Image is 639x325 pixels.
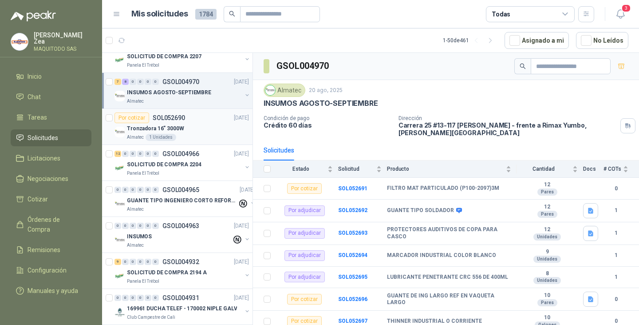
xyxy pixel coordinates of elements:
div: 7 [114,79,121,85]
img: Company Logo [114,91,125,101]
a: SOL052695 [338,274,367,280]
th: # COTs [603,160,639,178]
p: Crédito 60 días [264,121,391,129]
span: Configuración [28,265,67,275]
div: 0 [145,223,151,229]
div: Pares [537,189,557,196]
p: Dirección [398,115,617,121]
p: Panela El Trébol [127,278,159,285]
p: [DATE] [234,294,249,302]
a: Remisiones [11,241,91,258]
p: SOLICITUD DE COMPRA 2204 [127,160,201,169]
b: GUANTE TIPO SOLDADOR [387,207,454,214]
a: 12 0 0 0 0 0 GSOL004966[DATE] Company LogoSOLICITUD DE COMPRA 2204Panela El Trébol [114,148,251,177]
div: 0 [130,259,136,265]
a: 0 0 0 0 0 0 GSOL004965[DATE] Company LogoGUANTE TIPO INGENIERO CORTO REFORZADOAlmatec [114,185,256,213]
span: search [520,63,526,69]
div: 0 [114,187,121,193]
span: Inicio [28,72,42,81]
p: GSOL004970 [162,79,199,85]
a: SOL052694 [338,252,367,258]
p: INSUMOS AGOSTO-SEPTIEMBRE [127,88,211,97]
p: [DATE] [234,222,249,230]
h3: GSOL004970 [276,59,330,73]
div: 0 [137,151,144,157]
span: Negociaciones [28,174,68,184]
div: Por cotizar [114,112,149,123]
div: Pares [537,211,557,218]
div: 1 Unidades [146,134,176,141]
button: 3 [612,6,628,22]
div: Por adjudicar [284,272,325,282]
p: [DATE] [240,186,255,194]
div: 0 [130,151,136,157]
span: search [229,11,235,17]
b: MARCADOR INDUSTRIAL COLOR BLANCO [387,252,496,259]
div: 0 [137,187,144,193]
div: Pares [537,299,557,306]
p: [DATE] [234,114,249,122]
p: GSOL004966 [162,151,199,157]
span: 1784 [195,9,217,20]
div: Todas [492,9,510,19]
div: 0 [122,295,129,301]
a: Configuración [11,262,91,279]
b: 12 [517,204,578,211]
a: SOL052692 [338,207,367,213]
div: Solicitudes [264,145,294,155]
p: [DATE] [234,78,249,86]
b: SOL052693 [338,230,367,236]
span: Remisiones [28,245,60,255]
img: Company Logo [265,85,275,95]
p: Panela El Trébol [127,62,159,69]
p: 20 ago, 2025 [309,86,343,95]
p: [PERSON_NAME] Zea [34,32,91,44]
div: Unidades [533,256,561,263]
img: Company Logo [114,271,125,281]
div: 0 [130,79,136,85]
a: Tareas [11,109,91,126]
img: Company Logo [11,33,28,50]
div: Por cotizar [287,183,322,194]
p: GSOL004963 [162,223,199,229]
div: 0 [137,223,144,229]
span: Cantidad [517,166,571,172]
b: SOL052691 [338,185,367,192]
div: 12 [114,151,121,157]
b: 0 [603,185,628,193]
div: 0 [122,259,129,265]
span: Licitaciones [28,153,60,163]
b: 1 [603,229,628,237]
div: Por adjudicar [284,228,325,239]
span: Órdenes de Compra [28,215,83,234]
div: 0 [114,295,121,301]
div: 0 [152,259,159,265]
img: Company Logo [114,55,125,65]
span: # COTs [603,166,621,172]
div: 0 [137,259,144,265]
div: 0 [145,295,151,301]
a: Cotizar [11,191,91,208]
th: Cantidad [517,160,583,178]
img: Company Logo [114,307,125,317]
p: GUANTE TIPO INGENIERO CORTO REFORZADO [127,197,237,205]
a: Manuales y ayuda [11,282,91,299]
b: 10 [517,292,578,299]
a: Inicio [11,68,91,85]
b: 1 [603,206,628,215]
span: Producto [387,166,504,172]
p: Almatec [127,206,144,213]
div: 0 [152,151,159,157]
div: 0 [122,223,129,229]
span: Estado [276,166,326,172]
div: 0 [145,151,151,157]
div: 0 [130,223,136,229]
b: GUANTE DE ING LARGO REF EN VAQUETA LARGO [387,293,511,306]
a: Solicitudes [11,129,91,146]
b: PROTECTORES AUDITIVOS DE COPA PARA CASCO [387,226,511,240]
img: Company Logo [114,199,125,209]
span: Manuales y ayuda [28,286,78,296]
p: Tronzadora 16” 3000W [127,124,184,133]
div: 0 [152,223,159,229]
